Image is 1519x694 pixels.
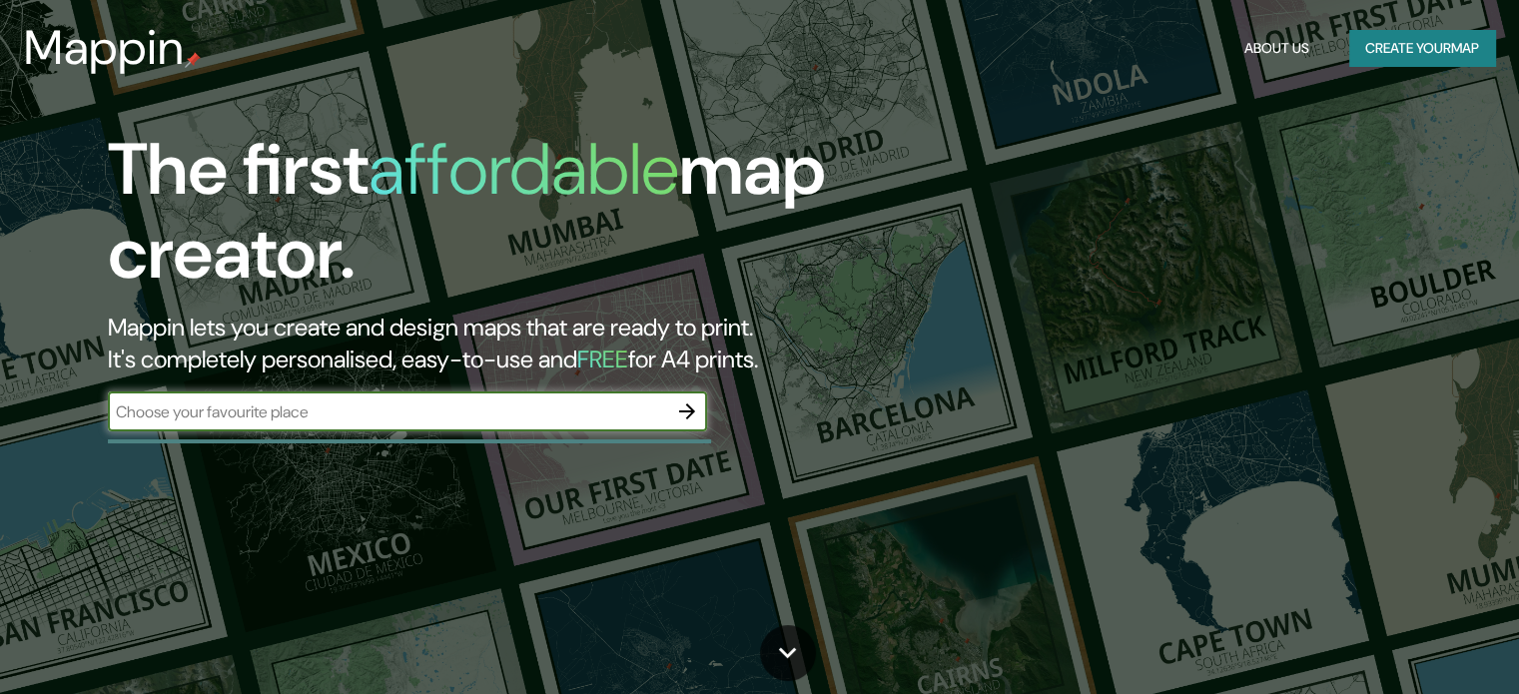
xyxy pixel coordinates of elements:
h1: The first map creator. [108,128,868,312]
h5: FREE [577,344,628,374]
img: mappin-pin [185,52,201,68]
h3: Mappin [24,20,185,76]
h2: Mappin lets you create and design maps that are ready to print. It's completely personalised, eas... [108,312,868,375]
button: Create yourmap [1349,30,1495,67]
h1: affordable [369,123,679,216]
button: About Us [1236,30,1317,67]
input: Choose your favourite place [108,400,667,423]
